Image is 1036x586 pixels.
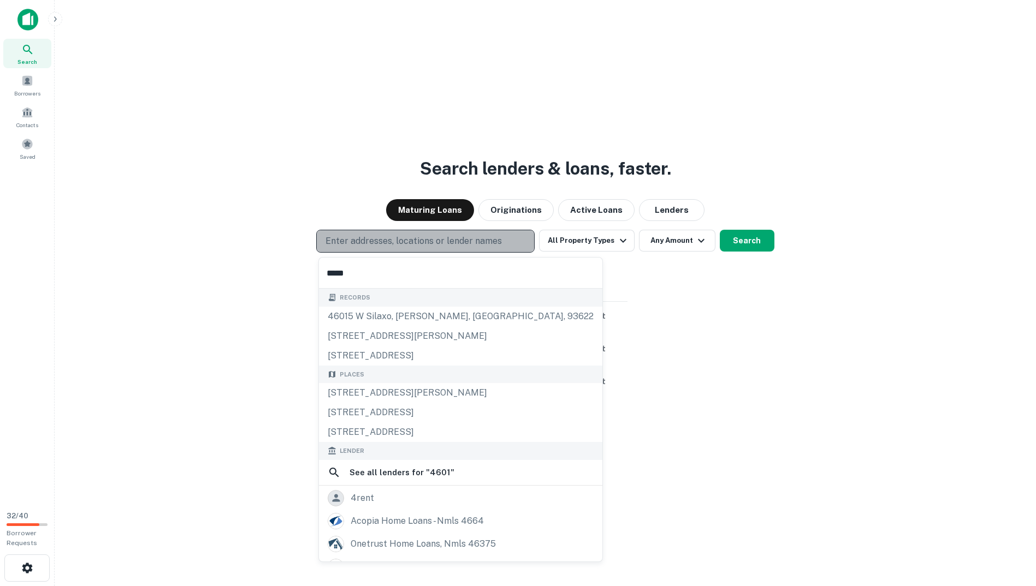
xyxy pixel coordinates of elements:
span: Places [340,370,364,379]
span: Saved [20,152,35,161]
div: onetrust home loans, nmls 46375 [351,536,496,552]
h3: Search lenders & loans, faster. [420,156,671,182]
div: [STREET_ADDRESS] [319,403,602,422]
button: Active Loans [558,199,635,221]
div: [STREET_ADDRESS][PERSON_NAME] [319,326,602,346]
span: Borrowers [14,89,40,98]
iframe: Chat Widget [981,499,1036,551]
button: Enter addresses, locations or lender names [316,230,535,253]
div: [STREET_ADDRESS] [319,422,602,442]
div: 46015 w silaxo, [PERSON_NAME], [GEOGRAPHIC_DATA], 93622 [319,307,602,326]
span: Borrower Requests [7,529,37,547]
button: All Property Types [539,230,634,252]
a: 4rent [319,487,602,510]
p: Enter addresses, locations or lender names [325,235,502,248]
span: Lender [340,446,364,456]
a: Borrowers [3,70,51,100]
img: capitalize-icon.png [17,9,38,31]
span: Records [340,293,370,302]
span: Search [17,57,37,66]
a: acopia home loans - nmls 4664 [319,510,602,533]
a: onetrust home loans, nmls 46375 [319,533,602,555]
button: Search [720,230,774,252]
img: picture [328,536,344,552]
img: picture [328,513,344,529]
div: 40|86 advisors [351,559,413,575]
a: 40|86 advisors [319,555,602,578]
button: Any Amount [639,230,715,252]
button: Maturing Loans [386,199,474,221]
span: 32 / 40 [7,512,28,520]
h6: See all lenders for " 4601 " [350,466,454,479]
div: acopia home loans - nmls 4664 [351,513,484,529]
span: Contacts [16,121,38,129]
button: Lenders [639,199,705,221]
a: Saved [3,134,51,163]
img: picture [328,559,344,575]
a: Search [3,39,51,68]
div: 4rent [351,490,374,506]
div: [STREET_ADDRESS] [319,346,602,366]
button: Originations [478,199,554,221]
div: [STREET_ADDRESS][PERSON_NAME] [319,383,602,403]
a: Contacts [3,102,51,131]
